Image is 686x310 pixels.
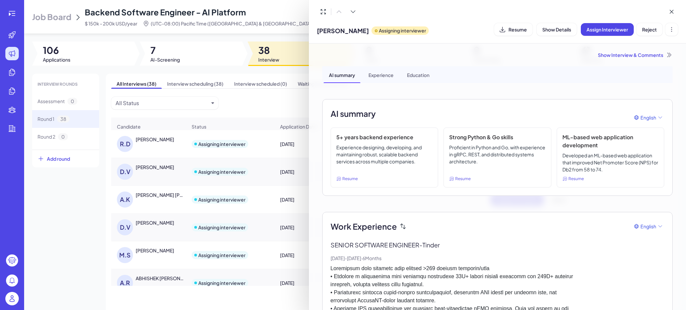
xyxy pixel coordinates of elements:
h3: ML-based web application development [562,133,659,149]
button: Resume [494,23,533,36]
p: Assigning interviewer [379,27,426,34]
span: Work Experience [331,220,397,232]
span: English [640,114,656,121]
p: Proficient in Python and Go, with experience in gRPC, REST, and distributed systems architecture. [449,144,545,173]
div: AI summary [324,66,360,83]
span: Show Details [542,26,571,32]
span: Assign Interviewer [587,26,628,32]
h2: AI summary [331,107,376,120]
div: Experience [363,66,399,83]
div: Education [402,66,435,83]
button: Show Details [537,23,577,36]
span: Resume [342,176,358,182]
span: Reject [642,26,657,32]
button: Assign Interviewer [581,23,634,36]
p: Developed an ML-based web application that improved Net Promoter Score (NPS) for Db2 from 58 to 74. [562,152,659,173]
h3: Strong Python & Go skills [449,133,545,141]
span: Resume [455,176,471,182]
p: [DATE] - [DATE] · 6 Months [331,255,664,262]
h3: 5+ years backend experience [336,133,432,141]
span: English [640,223,656,230]
span: Resume [568,176,584,182]
button: Reject [636,23,663,36]
div: Show Interview & Comments [322,52,673,58]
span: [PERSON_NAME] [317,26,369,35]
span: Resume [508,26,527,32]
p: SENIOR SOFTWARE ENGINEER - Tinder [331,240,664,249]
p: Experience designing, developing, and maintaining robust, scalable backend services across multip... [336,144,432,173]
